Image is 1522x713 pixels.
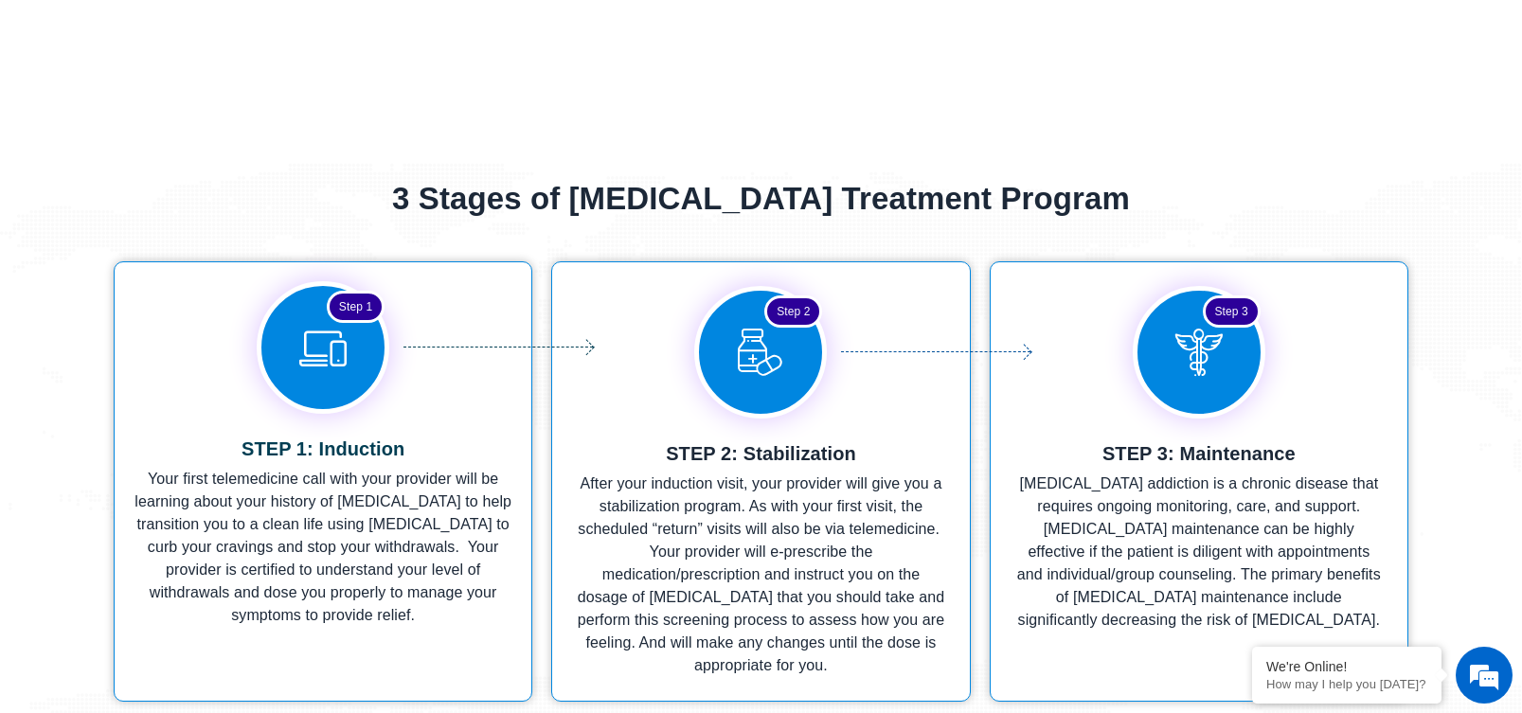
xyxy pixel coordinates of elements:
[764,295,822,328] span: Step 2
[1266,659,1427,674] div: We're Online!
[311,9,356,55] div: Minimize live chat window
[1014,444,1384,463] p: STEP 3: Maintenance
[1203,295,1261,328] span: Step 3
[576,444,945,463] p: STEP 2: Stabilization
[134,468,512,627] p: Your first telemedicine call with your provider will be learning about your history of [MEDICAL_D...
[327,291,385,323] span: Step 1
[9,517,361,583] textarea: Type your message and hit 'Enter'
[110,239,261,430] span: We're online!
[1014,472,1384,632] p: [MEDICAL_DATA] addiction is a chronic disease that requires ongoing monitoring, care, and support...
[127,99,347,124] div: Chat with us now
[134,439,512,458] h3: STEP 1: Induction
[1266,677,1427,691] p: How may I help you today?
[576,472,945,677] p: After your induction visit, your provider will give you a stabilization program. As with your fir...
[170,180,1352,218] h2: 3 Stages of [MEDICAL_DATA] Treatment Program
[21,98,49,126] div: Navigation go back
